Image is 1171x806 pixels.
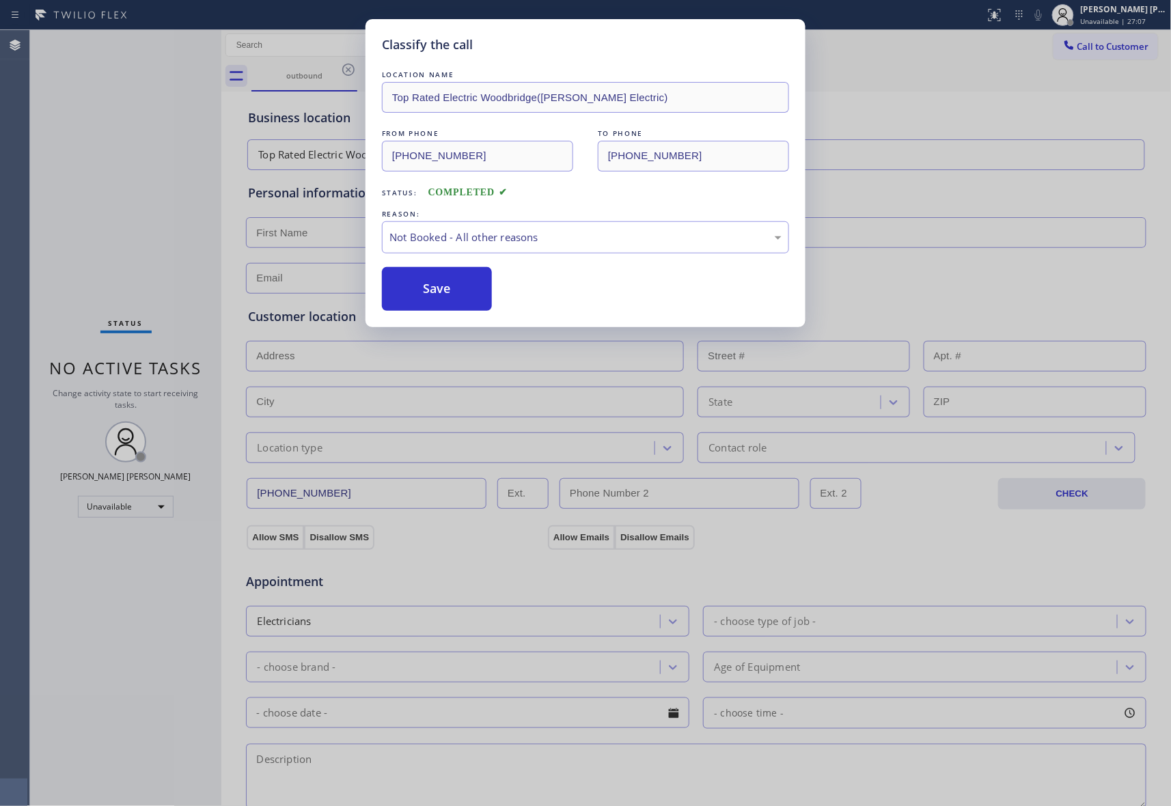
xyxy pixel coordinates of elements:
[428,187,508,197] span: COMPLETED
[382,267,492,311] button: Save
[382,36,473,54] h5: Classify the call
[389,230,782,245] div: Not Booked - All other reasons
[598,141,789,171] input: To phone
[382,126,573,141] div: FROM PHONE
[598,126,789,141] div: TO PHONE
[382,141,573,171] input: From phone
[382,207,789,221] div: REASON:
[382,188,417,197] span: Status:
[382,68,789,82] div: LOCATION NAME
